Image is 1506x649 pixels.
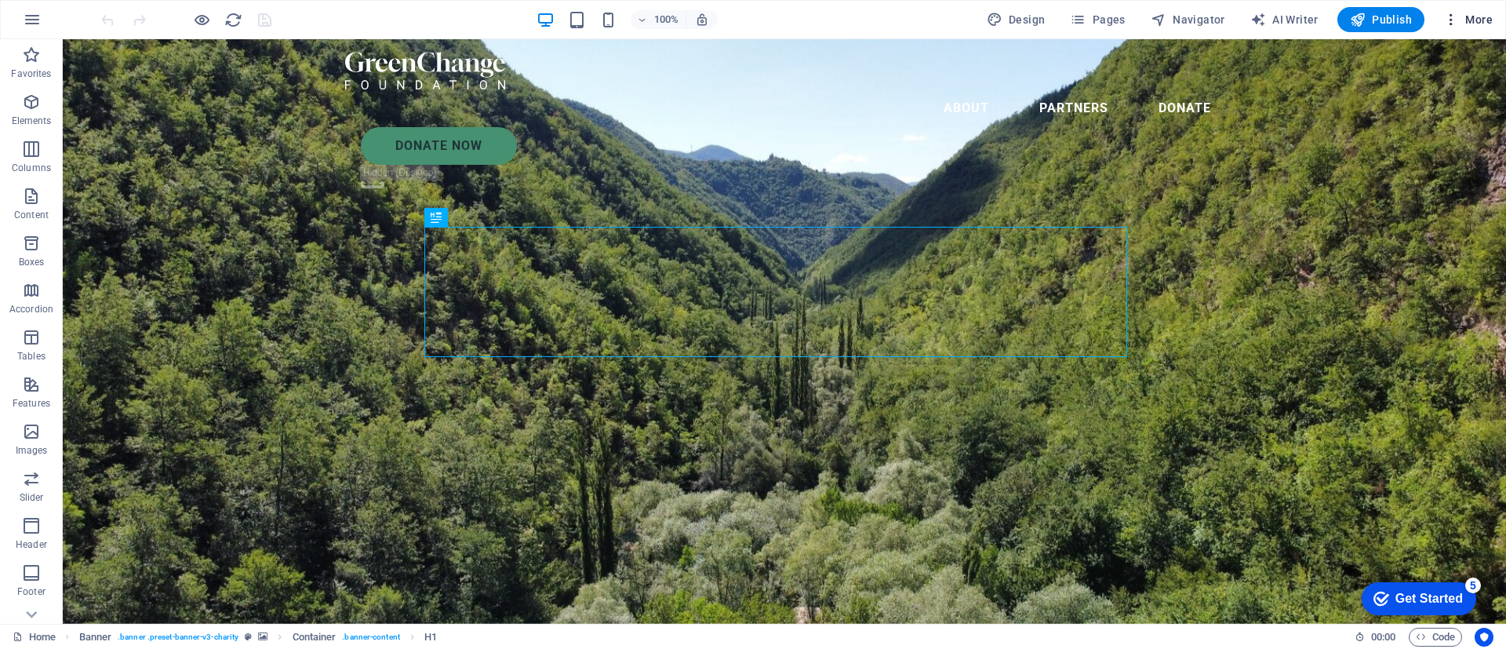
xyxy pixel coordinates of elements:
p: Slider [20,491,44,504]
button: Publish [1337,7,1424,32]
p: Elements [12,115,52,127]
i: This element is a customizable preset [245,633,252,641]
nav: breadcrumb [79,628,438,647]
span: Click to select. Double-click to edit [424,628,437,647]
p: Images [16,444,48,457]
p: Footer [17,585,45,598]
i: Reload page [224,11,242,29]
button: More [1437,7,1499,32]
span: Click to select. Double-click to edit [79,628,112,647]
span: Publish [1350,12,1412,27]
button: Usercentrics [1475,628,1493,647]
button: Navigator [1144,7,1231,32]
div: Design (Ctrl+Alt+Y) [980,7,1052,32]
span: . banner .preset-banner-v3-charity [118,628,238,647]
div: 5 [116,3,132,19]
span: 00 00 [1371,628,1395,647]
span: Navigator [1151,12,1225,27]
i: On resize automatically adjust zoom level to fit chosen device. [695,13,709,27]
button: Code [1409,628,1462,647]
div: Get Started [46,17,114,31]
p: Tables [17,350,45,363]
span: Code [1416,628,1455,647]
p: Header [16,538,47,551]
p: Boxes [19,256,45,268]
button: 100% [631,10,686,29]
span: Design [987,12,1046,27]
div: Get Started 5 items remaining, 0% complete [13,8,127,41]
button: Design [980,7,1052,32]
p: Favorites [11,67,51,80]
span: More [1443,12,1493,27]
span: . banner-content [342,628,399,647]
p: Features [13,397,50,410]
h6: Session time [1355,628,1396,647]
span: : [1382,631,1384,643]
a: Click to cancel selection. Double-click to open Pages [13,628,56,647]
h6: 100% [654,10,679,29]
button: reload [224,10,242,29]
i: This element contains a background [258,633,267,641]
span: AI Writer [1250,12,1319,27]
span: Click to select. Double-click to edit [293,628,336,647]
p: Accordion [9,303,53,315]
button: AI Writer [1244,7,1325,32]
button: Click here to leave preview mode and continue editing [192,10,211,29]
p: Columns [12,162,51,174]
button: Pages [1064,7,1131,32]
span: Pages [1070,12,1125,27]
p: Content [14,209,49,221]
